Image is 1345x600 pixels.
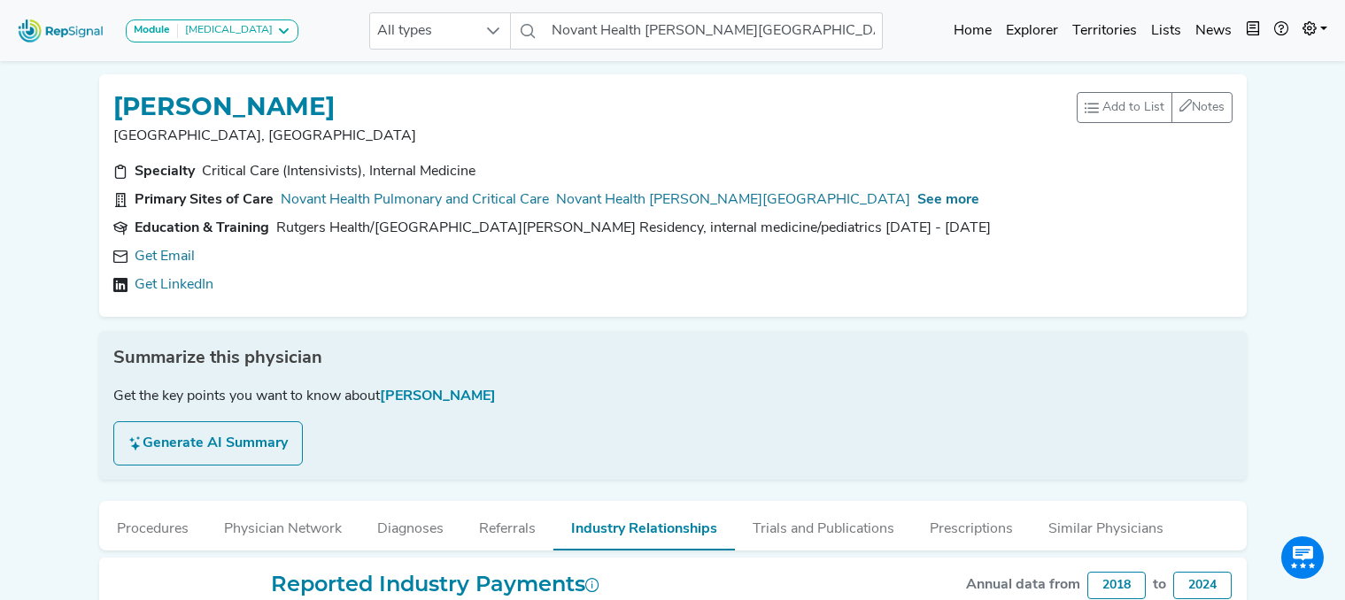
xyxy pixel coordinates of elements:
a: Get Email [135,246,195,267]
input: Search a physician or facility [545,12,883,50]
a: Home [947,13,999,49]
button: Intel Book [1239,13,1267,49]
a: Lists [1144,13,1188,49]
div: Critical Care (Intensivists), Internal Medicine [202,161,475,182]
button: Prescriptions [912,501,1031,549]
div: Education & Training [135,218,269,239]
h1: [PERSON_NAME] [113,92,335,122]
span: All types [370,13,476,49]
span: See more [917,193,979,207]
div: [MEDICAL_DATA] [178,24,273,38]
span: [PERSON_NAME] [380,389,496,404]
button: Trials and Publications [735,501,912,549]
div: Primary Sites of Care [135,189,274,211]
strong: Module [134,25,170,35]
a: Territories [1065,13,1144,49]
button: Generate AI Summary [113,421,303,465]
div: Get the key points you want to know about [113,386,1233,407]
div: toolbar [1077,92,1233,123]
a: Get LinkedIn [135,274,213,296]
button: Procedures [99,501,206,549]
div: 2024 [1173,572,1232,599]
a: Explorer [999,13,1065,49]
h2: Reported Industry Payments [113,572,757,597]
span: Add to List [1102,98,1164,117]
a: Novant Health Pulmonary and Critical Care [281,189,549,211]
a: Novant Health [PERSON_NAME][GEOGRAPHIC_DATA] [556,189,910,211]
button: Module[MEDICAL_DATA] [126,19,298,42]
button: Add to List [1077,92,1172,123]
div: 2018 [1087,572,1146,599]
button: Industry Relationships [553,501,735,550]
button: Referrals [461,501,553,549]
a: News [1188,13,1239,49]
span: Notes [1192,101,1225,114]
span: Summarize this physician [113,345,322,372]
button: Physician Network [206,501,359,549]
div: Rutgers Health/Newark Beth Israel Medical Center Residency, internal medicine/pediatrics 2006 - 2010 [276,218,991,239]
div: to [1153,574,1166,596]
p: [GEOGRAPHIC_DATA], [GEOGRAPHIC_DATA] [113,126,1077,147]
button: Notes [1171,92,1233,123]
button: Similar Physicians [1031,501,1181,549]
button: Diagnoses [359,501,461,549]
div: Specialty [135,161,195,182]
div: Annual data from [966,574,1080,596]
